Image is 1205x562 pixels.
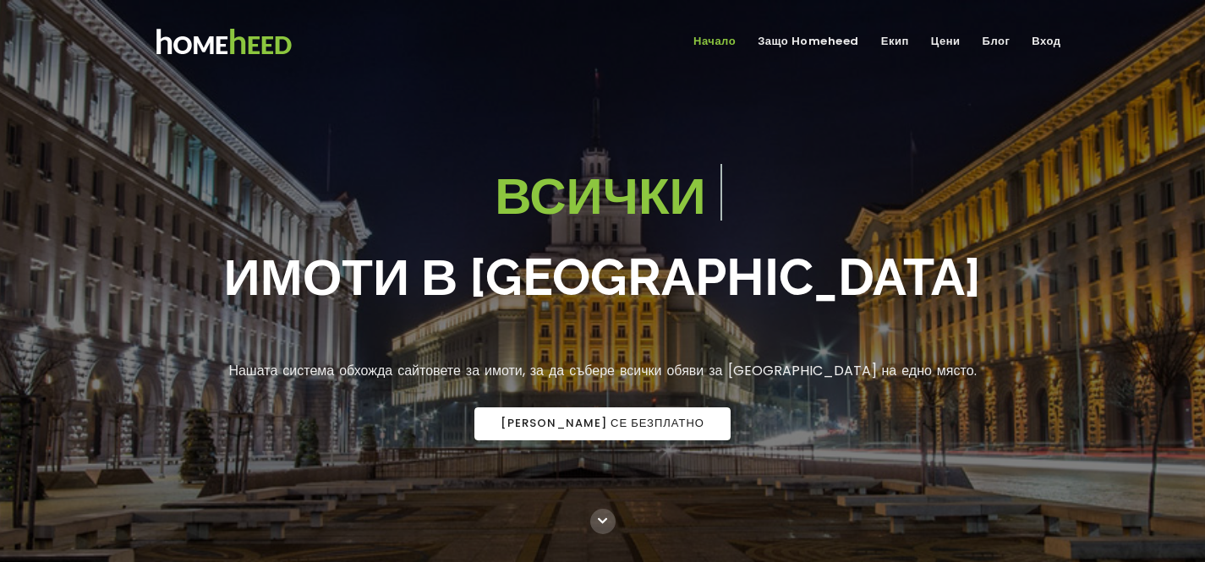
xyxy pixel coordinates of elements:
[976,28,1017,56] a: Блог
[474,407,731,440] a: [PERSON_NAME] се БЕЗПЛАТНО
[495,166,705,226] b: Всички
[874,28,916,56] a: Екип
[134,19,313,64] img: Homeheed logo
[501,417,704,431] span: [PERSON_NAME] се БЕЗПЛАТНО
[924,28,967,56] a: Цени
[121,360,1085,382] p: Нашата система обхожда сайтовете за имоти, за да събере всички обяви за [GEOGRAPHIC_DATA] на едно...
[1025,28,1067,56] a: Вход
[224,237,982,318] span: имоти в [GEOGRAPHIC_DATA]
[751,28,866,56] a: Защо Homeheed
[687,28,742,56] a: Начало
